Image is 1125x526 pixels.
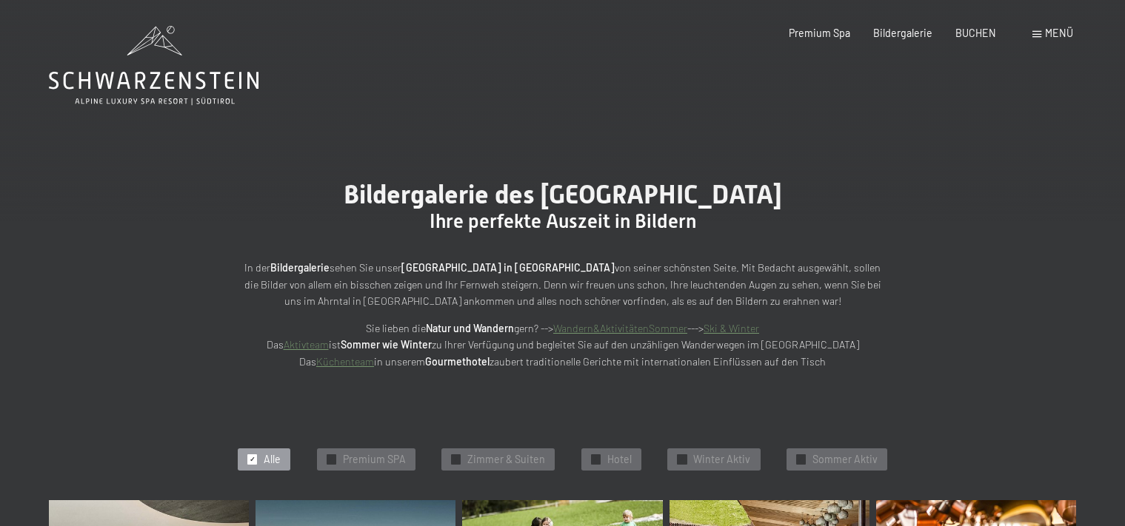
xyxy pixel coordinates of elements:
[284,338,329,351] a: Aktivteam
[955,27,996,39] a: BUCHEN
[237,260,889,310] p: In der sehen Sie unser von seiner schönsten Seite. Mit Bedacht ausgewählt, sollen die Bilder von ...
[467,452,545,467] span: Zimmer & Suiten
[704,322,759,334] a: Ski & Winter
[425,355,490,368] strong: Gourmethotel
[401,261,615,274] strong: [GEOGRAPHIC_DATA] in [GEOGRAPHIC_DATA]
[341,338,432,351] strong: Sommer wie Winter
[812,452,878,467] span: Sommer Aktiv
[343,452,406,467] span: Premium SPA
[430,210,696,232] span: Ihre perfekte Auszeit in Bildern
[789,27,850,39] a: Premium Spa
[553,322,687,334] a: Wandern&AktivitätenSommer
[328,455,334,464] span: ✓
[798,455,804,464] span: ✓
[344,179,782,209] span: Bildergalerie des [GEOGRAPHIC_DATA]
[453,455,459,464] span: ✓
[873,27,932,39] a: Bildergalerie
[270,261,330,274] strong: Bildergalerie
[316,355,374,368] a: Küchenteam
[679,455,685,464] span: ✓
[237,320,889,371] p: Sie lieben die gern? --> ---> Das ist zu Ihrer Verfügung und begleitet Sie auf den unzähligen Wan...
[607,452,632,467] span: Hotel
[693,452,750,467] span: Winter Aktiv
[250,455,256,464] span: ✓
[264,452,281,467] span: Alle
[1045,27,1073,39] span: Menü
[592,455,598,464] span: ✓
[426,322,514,334] strong: Natur und Wandern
